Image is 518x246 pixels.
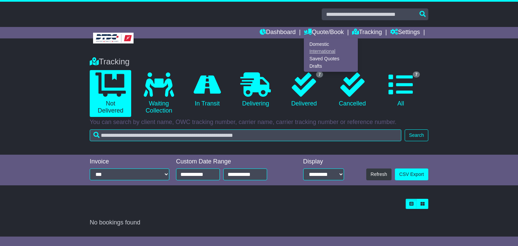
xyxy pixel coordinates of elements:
a: Settings [390,27,420,38]
a: 7 All [380,70,422,110]
a: Saved Quotes [304,55,357,63]
div: Display [303,158,344,165]
a: Waiting Collection [138,70,179,117]
p: You can search by client name, OWC tracking number, carrier name, carrier tracking number or refe... [90,119,428,126]
span: 7 [316,71,323,78]
div: Tracking [86,57,432,67]
a: Quote/Book [304,27,344,38]
a: CSV Export [395,168,428,180]
a: Delivering [235,70,276,110]
a: Drafts [304,62,357,70]
a: In Transit [186,70,228,110]
a: Cancelled [332,70,373,110]
div: Invoice [90,158,169,165]
a: Dashboard [260,27,296,38]
span: 7 [413,71,420,78]
div: Quote/Book [304,38,358,72]
button: Search [405,129,428,141]
a: Tracking [352,27,382,38]
button: Refresh [366,168,392,180]
a: International [304,48,357,55]
a: 7 Delivered [283,70,325,110]
a: Not Delivered [90,70,131,117]
div: Custom Date Range [176,158,284,165]
a: Domestic [304,40,357,48]
div: No bookings found [90,219,428,226]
